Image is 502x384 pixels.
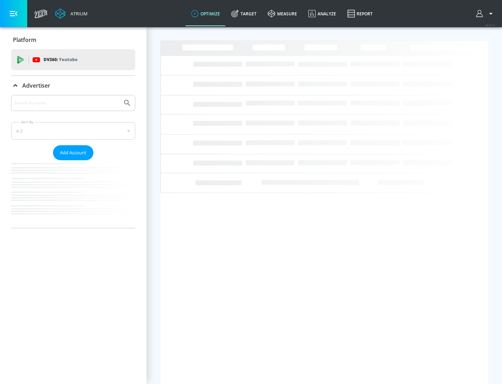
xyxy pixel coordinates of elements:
div: Platform [11,30,135,50]
a: Target [226,1,262,26]
a: Report [342,1,378,26]
p: Advertiser [22,82,50,89]
button: Add Account [53,145,93,160]
span: Add Account [60,149,86,157]
a: Analyze [303,1,342,26]
input: Search by name [14,98,120,108]
a: measure [262,1,303,26]
div: Atrium [68,10,88,17]
div: A-Z [11,122,135,140]
label: Sort By [20,120,35,124]
p: Youtube [59,56,77,63]
nav: list of Advertiser [11,160,135,228]
p: Platform [13,36,36,44]
div: Advertiser [11,76,135,95]
span: v 4.25.4 [485,23,495,27]
p: DV360: [44,56,77,64]
div: DV360: Youtube [11,49,135,70]
a: Atrium [55,8,88,19]
a: optimize [185,1,226,26]
div: Advertiser [11,95,135,228]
